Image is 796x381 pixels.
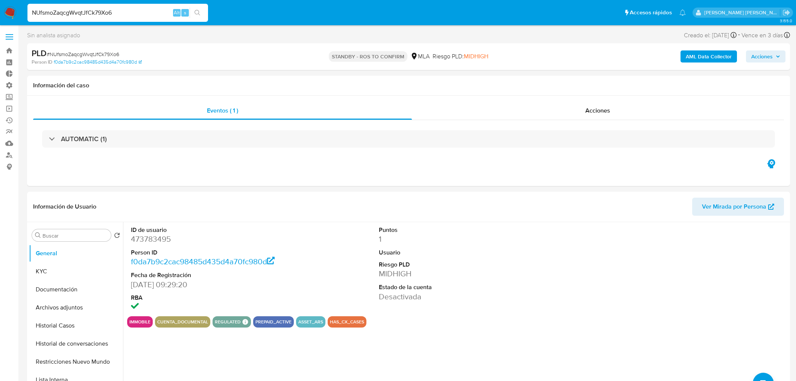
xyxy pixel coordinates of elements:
[630,9,672,17] span: Accesos rápidos
[379,283,536,291] dt: Estado de la cuenta
[29,353,123,371] button: Restricciones Nuevo Mundo
[131,226,289,234] dt: ID de usuario
[32,59,52,66] b: Person ID
[681,50,737,62] button: AML Data Collector
[42,130,775,148] div: AUTOMATIC (1)
[433,52,488,61] span: Riesgo PLD:
[464,52,488,61] span: MIDHIGH
[27,31,80,40] span: Sin analista asignado
[379,291,536,302] dd: Desactivada
[131,294,289,302] dt: RBA
[679,9,686,16] a: Notificaciones
[114,232,120,241] button: Volver al orden por defecto
[174,9,180,16] span: Alt
[54,59,142,66] a: f0da7b9c2cac98485d435d4a70fc980d
[379,226,536,234] dt: Puntos
[29,280,123,299] button: Documentación
[702,198,766,216] span: Ver Mirada por Persona
[29,262,123,280] button: KYC
[741,31,783,40] span: Vence en 3 días
[330,320,364,323] button: has_cx_cases
[379,261,536,269] dt: Riesgo PLD
[131,256,275,267] a: f0da7b9c2cac98485d435d4a70fc980d
[131,279,289,290] dd: [DATE] 09:29:20
[255,320,292,323] button: prepaid_active
[746,50,785,62] button: Acciones
[29,244,123,262] button: General
[131,248,289,257] dt: Person ID
[738,30,740,40] span: -
[131,234,289,244] dd: 473783495
[29,335,123,353] button: Historial de conversaciones
[704,9,780,16] p: roberto.munoz@mercadolibre.com
[29,317,123,335] button: Historial Casos
[33,82,784,89] h1: Información del caso
[47,50,119,58] span: # NUfsmoZaqcgWvqtJfCk79Xo6
[410,52,430,61] div: MLA
[157,320,208,323] button: cuenta_documental
[329,51,407,62] p: STANDBY - ROS TO CONFIRM
[751,50,773,62] span: Acciones
[129,320,150,323] button: immobile
[61,135,107,143] h3: AUTOMATIC (1)
[33,203,96,210] h1: Información de Usuario
[298,320,323,323] button: asset_ars
[131,271,289,279] dt: Fecha de Registración
[35,232,41,238] button: Buscar
[32,47,47,59] b: PLD
[27,8,208,18] input: Buscar usuario o caso...
[43,232,108,239] input: Buscar
[379,248,536,257] dt: Usuario
[684,30,737,40] div: Creado el: [DATE]
[29,299,123,317] button: Archivos adjuntos
[379,268,536,279] dd: MIDHIGH
[190,8,205,18] button: search-icon
[686,50,732,62] b: AML Data Collector
[692,198,784,216] button: Ver Mirada por Persona
[782,9,790,17] a: Salir
[207,106,238,115] span: Eventos ( 1 )
[379,234,536,244] dd: 1
[215,320,241,323] button: regulated
[184,9,186,16] span: s
[585,106,610,115] span: Acciones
